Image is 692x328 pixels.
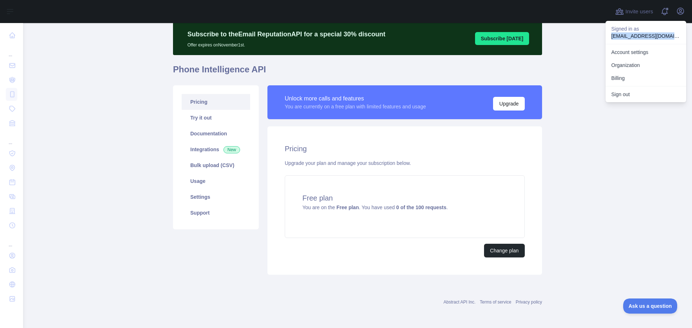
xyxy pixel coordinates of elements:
span: Invite users [625,8,653,16]
strong: 0 of the 100 requests [396,205,446,210]
a: Account settings [605,46,686,59]
div: You are currently on a free plan with limited features and usage [285,103,426,110]
iframe: Toggle Customer Support [623,298,678,314]
a: Documentation [182,126,250,141]
div: Upgrade your plan and manage your subscription below. [285,159,525,167]
p: Subscribe to the Email Reputation API for a special 30 % discount [187,29,385,39]
button: Billing [605,72,686,85]
a: Abstract API Inc. [444,300,476,305]
div: ... [6,131,17,145]
a: Bulk upload (CSV) [182,157,250,173]
button: Invite users [614,6,655,17]
a: Terms of service [480,300,511,305]
strong: Free plan [336,205,359,210]
button: Subscribe [DATE] [475,32,529,45]
button: Change plan [484,244,525,257]
div: ... [6,233,17,248]
button: Upgrade [493,97,525,111]
a: Try it out [182,110,250,126]
a: Pricing [182,94,250,110]
p: Offer expires on November 1st. [187,39,385,48]
div: Unlock more calls and features [285,94,426,103]
span: New [223,146,240,153]
a: Support [182,205,250,221]
h1: Phone Intelligence API [173,64,542,81]
button: Sign out [605,88,686,101]
div: ... [6,43,17,58]
a: Usage [182,173,250,189]
a: Integrations New [182,141,250,157]
a: Organization [605,59,686,72]
span: You are on the . You have used . [302,205,448,210]
a: Settings [182,189,250,205]
h4: Free plan [302,193,507,203]
p: Signed in as [611,25,680,32]
a: Privacy policy [516,300,542,305]
p: [EMAIL_ADDRESS][DOMAIN_NAME] [611,32,680,40]
h2: Pricing [285,144,525,154]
